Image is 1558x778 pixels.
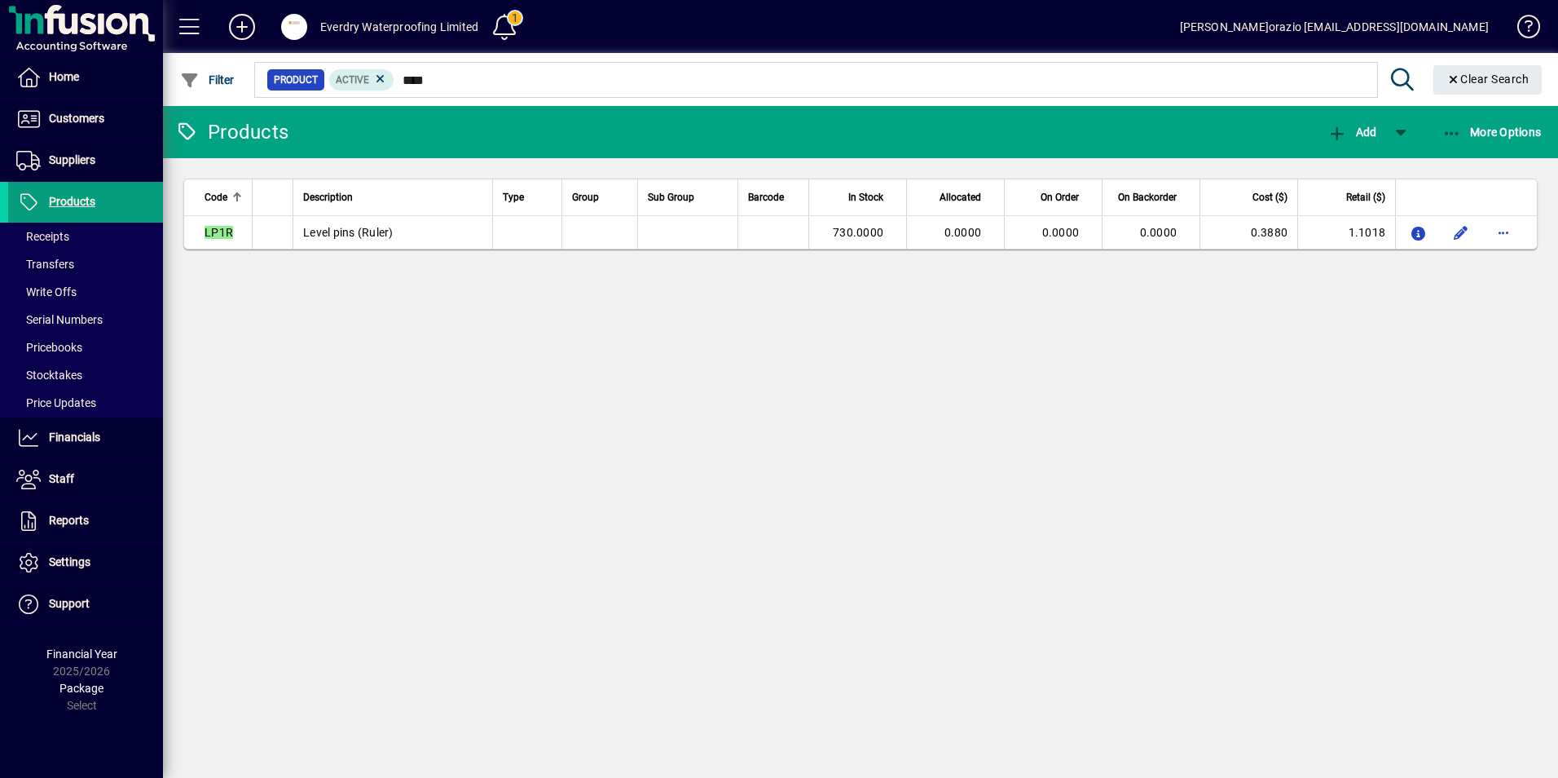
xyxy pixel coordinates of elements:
[8,278,163,306] a: Write Offs
[49,153,95,166] span: Suppliers
[572,188,599,206] span: Group
[16,313,103,326] span: Serial Numbers
[8,542,163,583] a: Settings
[8,140,163,181] a: Suppliers
[49,555,90,568] span: Settings
[1014,188,1094,206] div: On Order
[49,597,90,610] span: Support
[503,188,524,206] span: Type
[8,334,163,361] a: Pricebooks
[49,472,74,485] span: Staff
[216,12,268,42] button: Add
[16,285,77,298] span: Write Offs
[1327,126,1376,139] span: Add
[1199,216,1297,249] td: 0.3880
[1252,188,1287,206] span: Cost ($)
[16,341,82,354] span: Pricebooks
[8,306,163,334] a: Serial Numbers
[274,72,318,88] span: Product
[1323,117,1380,147] button: Add
[16,369,82,382] span: Stocktakes
[268,12,320,42] button: Profile
[1438,117,1546,147] button: More Options
[205,226,233,239] em: LP1R
[572,188,627,206] div: Group
[8,250,163,278] a: Transfers
[329,69,394,91] mat-chip: Activation Status: Active
[49,70,79,83] span: Home
[49,195,95,208] span: Products
[205,188,227,206] span: Code
[303,226,394,239] span: Level pins (Ruler)
[176,65,239,95] button: Filter
[1140,226,1177,239] span: 0.0000
[1297,216,1395,249] td: 1.1018
[1505,3,1538,56] a: Knowledge Base
[1346,188,1385,206] span: Retail ($)
[8,584,163,625] a: Support
[8,57,163,98] a: Home
[8,418,163,458] a: Financials
[848,188,883,206] span: In Stock
[336,74,369,86] span: Active
[1442,126,1542,139] span: More Options
[1041,188,1079,206] span: On Order
[748,188,799,206] div: Barcode
[1490,219,1516,245] button: More options
[1433,65,1543,95] button: Clear
[46,648,117,661] span: Financial Year
[917,188,996,206] div: Allocated
[944,226,982,239] span: 0.0000
[59,682,103,695] span: Package
[320,14,478,40] div: Everdry Waterproofing Limited
[1446,73,1529,86] span: Clear Search
[49,431,100,444] span: Financials
[8,501,163,542] a: Reports
[1112,188,1191,206] div: On Backorder
[303,188,482,206] div: Description
[1180,14,1489,40] div: [PERSON_NAME]orazio [EMAIL_ADDRESS][DOMAIN_NAME]
[503,188,552,206] div: Type
[648,188,694,206] span: Sub Group
[8,389,163,417] a: Price Updates
[940,188,981,206] span: Allocated
[833,226,883,239] span: 730.0000
[16,396,96,409] span: Price Updates
[8,99,163,139] a: Customers
[180,73,235,86] span: Filter
[1448,219,1474,245] button: Edit
[175,119,288,145] div: Products
[1118,188,1177,206] span: On Backorder
[16,230,69,243] span: Receipts
[205,188,242,206] div: Code
[8,361,163,389] a: Stocktakes
[648,188,728,206] div: Sub Group
[819,188,898,206] div: In Stock
[49,112,104,125] span: Customers
[16,258,74,271] span: Transfers
[49,514,89,527] span: Reports
[8,459,163,500] a: Staff
[303,188,353,206] span: Description
[1042,226,1080,239] span: 0.0000
[748,188,784,206] span: Barcode
[8,223,163,250] a: Receipts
